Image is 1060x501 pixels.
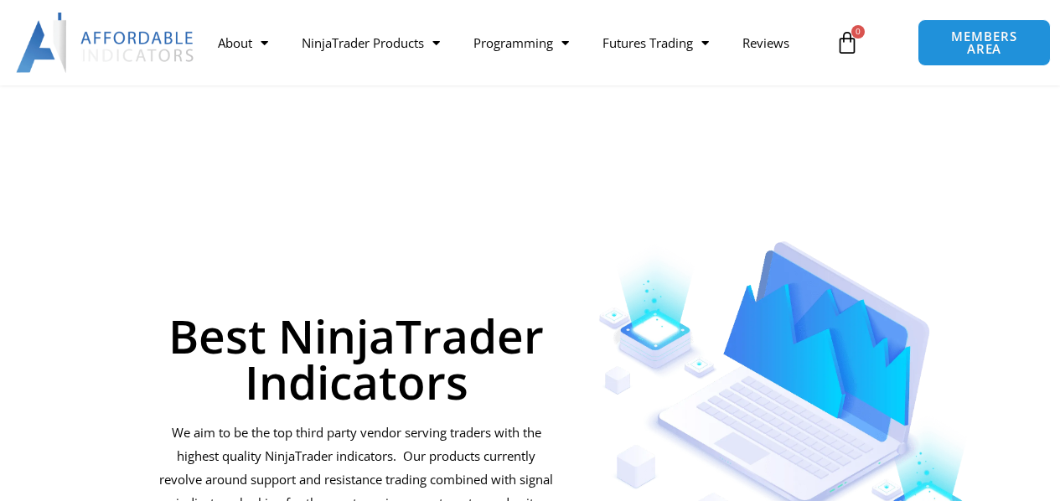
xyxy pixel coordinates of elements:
a: NinjaTrader Products [285,23,457,62]
nav: Menu [201,23,826,62]
img: LogoAI | Affordable Indicators – NinjaTrader [16,13,196,73]
a: About [201,23,285,62]
a: Reviews [726,23,806,62]
span: 0 [851,25,865,39]
h1: Best NinjaTrader Indicators [155,312,558,405]
a: MEMBERS AREA [918,19,1051,66]
a: Futures Trading [586,23,726,62]
a: 0 [810,18,884,67]
span: MEMBERS AREA [935,30,1033,55]
a: Programming [457,23,586,62]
